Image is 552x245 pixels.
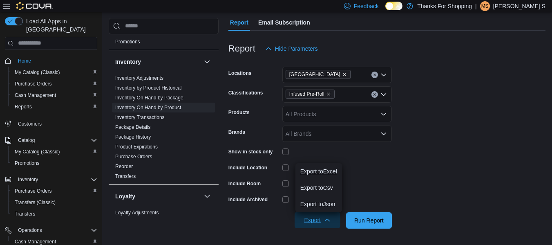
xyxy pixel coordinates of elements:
span: Export to Excel [300,168,337,175]
button: Export [295,212,340,228]
button: Promotions [8,157,101,169]
a: Inventory Transactions [115,115,165,120]
span: Reports [15,103,32,110]
button: Cash Management [8,90,101,101]
span: Loyalty Adjustments [115,209,159,216]
button: Run Report [346,212,392,229]
button: Clear input [371,72,378,78]
label: Include Location [228,164,267,171]
div: Inventory [109,73,219,184]
button: Inventory [15,175,41,184]
span: Inventory [18,176,38,183]
span: Purchase Orders [15,188,52,194]
a: Purchase Orders [115,154,152,160]
span: Transfers (Classic) [15,199,56,206]
span: Reorder [115,163,133,170]
span: Inventory Adjustments [115,75,163,81]
a: Transfers [115,173,136,179]
button: Remove Infused Pre-Roll from selection in this group [326,92,331,97]
span: University Heights [286,70,351,79]
button: Loyalty [115,192,201,200]
a: Promotions [115,39,140,45]
span: Purchase Orders [11,79,97,89]
span: Transfers [15,211,35,217]
span: Transfers (Classic) [11,198,97,207]
button: Export toExcel [295,163,342,180]
span: Home [18,58,31,64]
a: Reorder [115,164,133,169]
div: Loyalty [109,208,219,231]
span: Feedback [354,2,379,10]
a: My Catalog (Classic) [11,67,63,77]
span: My Catalog (Classic) [15,69,60,76]
span: Product Expirations [115,144,158,150]
button: Hide Parameters [262,40,321,57]
span: Inventory by Product Historical [115,85,182,91]
span: Purchase Orders [11,186,97,196]
span: Transfers [11,209,97,219]
span: Cash Management [15,238,56,245]
a: Transfers (Classic) [11,198,59,207]
p: [PERSON_NAME] S [493,1,545,11]
button: Home [2,55,101,67]
img: Cova [16,2,53,10]
span: Purchase Orders [15,81,52,87]
a: Purchase Orders [11,186,55,196]
span: Reports [11,102,97,112]
span: My Catalog (Classic) [15,148,60,155]
a: Promotion Details [115,29,154,35]
span: Catalog [18,137,35,144]
h3: Report [228,44,255,54]
span: Load All Apps in [GEOGRAPHIC_DATA] [23,17,97,34]
span: Promotions [11,158,97,168]
a: Package Details [115,124,151,130]
button: Customers [2,117,101,129]
a: Product Expirations [115,144,158,150]
input: Dark Mode [385,2,402,10]
button: My Catalog (Classic) [8,146,101,157]
button: Clear input [371,91,378,98]
label: Include Archived [228,196,268,203]
p: | [475,1,477,11]
span: Purchase Orders [115,153,152,160]
button: Reports [8,101,101,112]
span: Home [15,56,97,66]
span: Export to Json [300,201,337,207]
button: My Catalog (Classic) [8,67,101,78]
label: Show in stock only [228,148,273,155]
span: My Catalog (Classic) [11,67,97,77]
button: Inventory [2,174,101,185]
label: Classifications [228,90,263,96]
a: Inventory On Hand by Product [115,105,181,110]
span: MS [481,1,489,11]
span: Operations [18,227,42,234]
span: Operations [15,225,97,235]
label: Brands [228,129,245,135]
span: Report [230,14,248,31]
span: Cash Management [15,92,56,99]
a: Loyalty Adjustments [115,210,159,216]
a: Inventory On Hand by Package [115,95,183,101]
span: Promotions [115,38,140,45]
span: Customers [15,118,97,128]
span: My Catalog (Classic) [11,147,97,157]
a: Customers [15,119,45,129]
span: Run Report [354,216,384,225]
a: Package History [115,134,151,140]
span: Customers [18,121,42,127]
span: Inventory Transactions [115,114,165,121]
button: Inventory [115,58,201,66]
a: Purchase Orders [11,79,55,89]
span: Cash Management [11,90,97,100]
a: Promotions [11,158,43,168]
span: Infused Pre-Roll [289,90,324,98]
button: Export toCsv [295,180,342,196]
button: Inventory [202,57,212,67]
button: Catalog [15,135,38,145]
button: Transfers (Classic) [8,197,101,208]
button: Catalog [2,135,101,146]
a: My Catalog (Classic) [11,147,63,157]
